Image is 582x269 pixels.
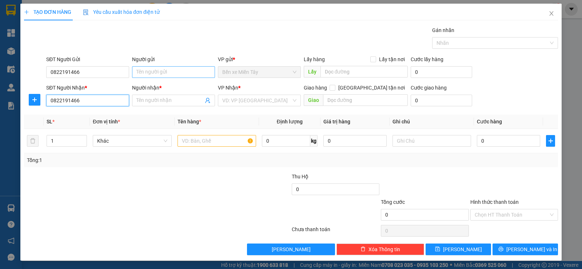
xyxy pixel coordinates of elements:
span: Giá trị hàng [323,119,350,124]
span: Tên hàng [178,119,201,124]
span: [PERSON_NAME] [272,245,311,253]
span: Giao hàng [304,85,327,91]
button: deleteXóa Thông tin [336,244,424,255]
div: SĐT Người Gửi [46,55,129,63]
img: icon [83,9,89,15]
label: Cước giao hàng [411,85,447,91]
div: SĐT Người Nhận [46,84,129,92]
span: Bến xe Miền Tây [222,67,296,78]
input: VD: Bàn, Ghế [178,135,256,147]
span: printer [498,246,503,252]
input: Cước lấy hàng [411,66,472,78]
button: save[PERSON_NAME] [426,244,491,255]
span: [PERSON_NAME] [443,245,482,253]
span: Lấy [304,66,320,78]
span: user-add [205,98,211,103]
span: plus [546,138,555,144]
input: Dọc đường [323,94,408,106]
div: Tổng: 1 [27,156,225,164]
button: Close [541,4,562,24]
label: Cước lấy hàng [411,56,443,62]
span: [PERSON_NAME] và In [506,245,557,253]
span: SL [47,119,52,124]
div: VP gửi [218,55,301,63]
button: plus [29,94,40,106]
span: Lấy tận nơi [376,55,408,63]
input: Cước giao hàng [411,95,472,106]
button: delete [27,135,39,147]
span: Tổng cước [381,199,405,205]
div: Chưa thanh toán [291,225,380,238]
span: Cước hàng [477,119,502,124]
span: delete [360,246,366,252]
div: Người nhận [132,84,215,92]
span: Lấy hàng [304,56,325,62]
button: printer[PERSON_NAME] và In [493,244,558,255]
span: Đơn vị tính [93,119,120,124]
span: Xóa Thông tin [368,245,400,253]
label: Hình thức thanh toán [470,199,519,205]
span: close [549,11,554,16]
input: 0 [323,135,387,147]
span: save [435,246,440,252]
span: Giao [304,94,323,106]
span: TẠO ĐƠN HÀNG [24,9,71,15]
span: Thu Hộ [292,174,308,179]
span: plus [29,97,40,103]
span: kg [310,135,318,147]
th: Ghi chú [390,115,474,129]
span: [GEOGRAPHIC_DATA] tận nơi [335,84,408,92]
input: Dọc đường [320,66,408,78]
button: [PERSON_NAME] [247,244,335,255]
label: Gán nhãn [432,27,454,33]
span: Yêu cầu xuất hóa đơn điện tử [83,9,160,15]
span: plus [24,9,29,15]
input: Ghi Chú [392,135,471,147]
button: plus [546,135,555,147]
span: VP Nhận [218,85,238,91]
span: Định lượng [277,119,303,124]
div: Người gửi [132,55,215,63]
span: Khác [97,135,167,146]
